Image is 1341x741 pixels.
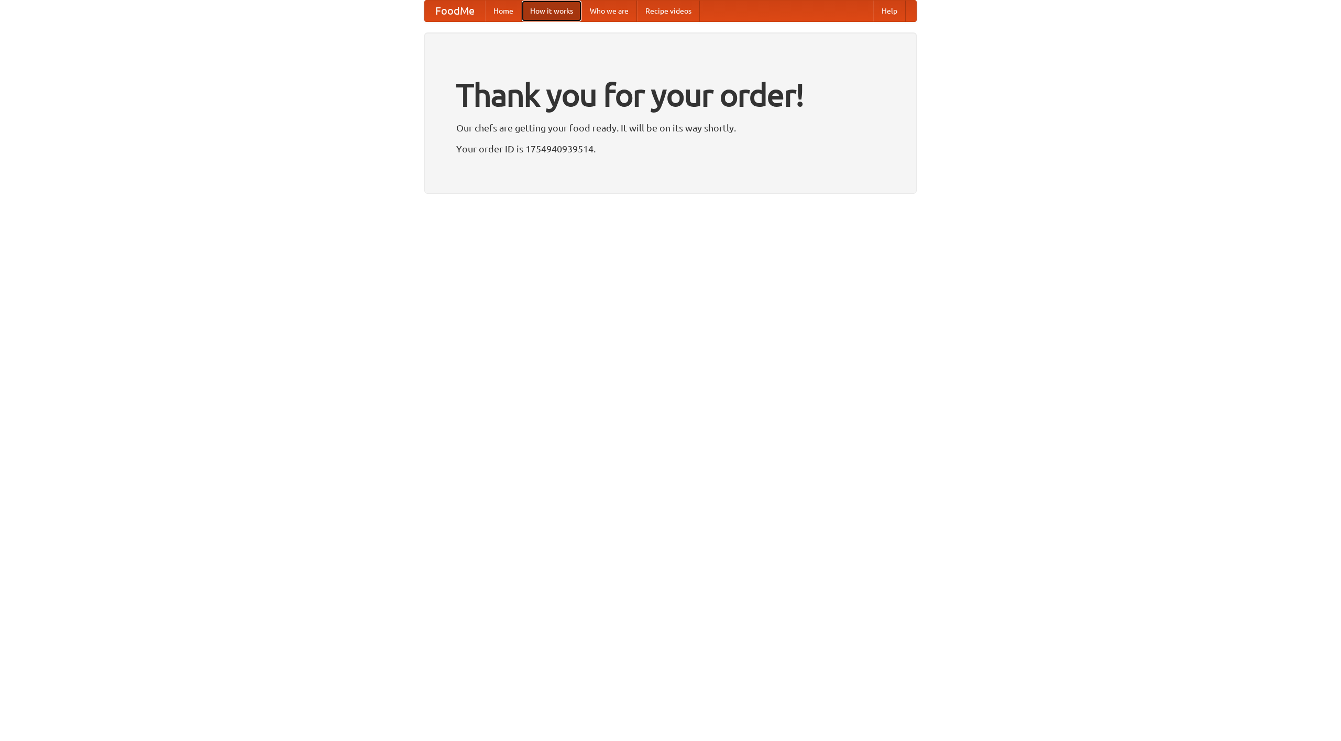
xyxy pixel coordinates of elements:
[873,1,906,21] a: Help
[581,1,637,21] a: Who we are
[485,1,522,21] a: Home
[637,1,700,21] a: Recipe videos
[456,141,885,157] p: Your order ID is 1754940939514.
[456,70,885,120] h1: Thank you for your order!
[425,1,485,21] a: FoodMe
[522,1,581,21] a: How it works
[456,120,885,136] p: Our chefs are getting your food ready. It will be on its way shortly.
